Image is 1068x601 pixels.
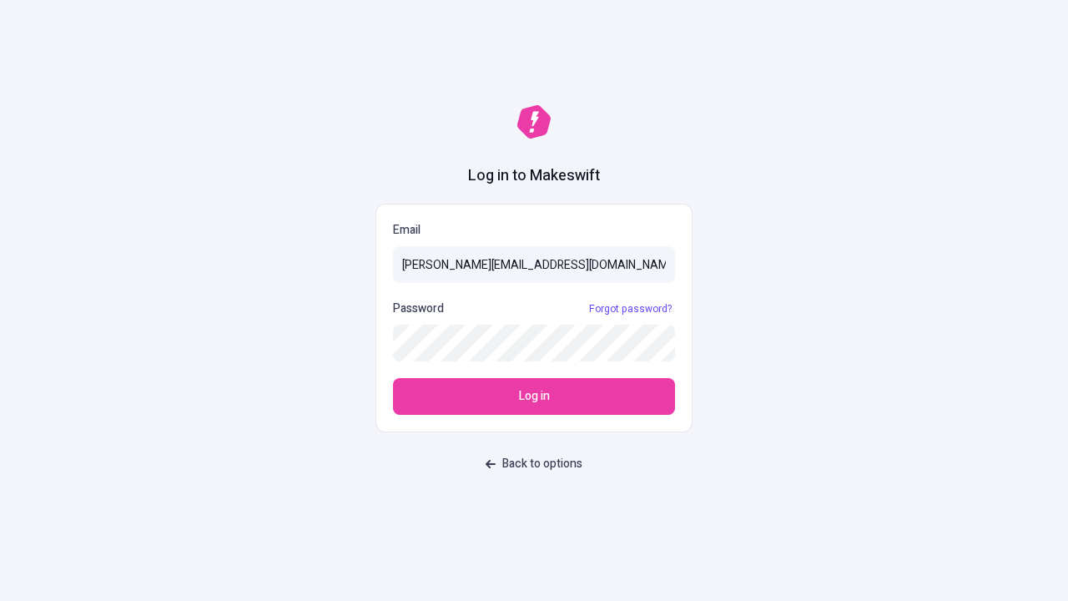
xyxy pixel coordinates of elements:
[393,300,444,318] p: Password
[586,302,675,316] a: Forgot password?
[393,246,675,283] input: Email
[502,455,582,473] span: Back to options
[393,221,675,240] p: Email
[468,165,600,187] h1: Log in to Makeswift
[519,387,550,406] span: Log in
[476,449,592,479] button: Back to options
[393,378,675,415] button: Log in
